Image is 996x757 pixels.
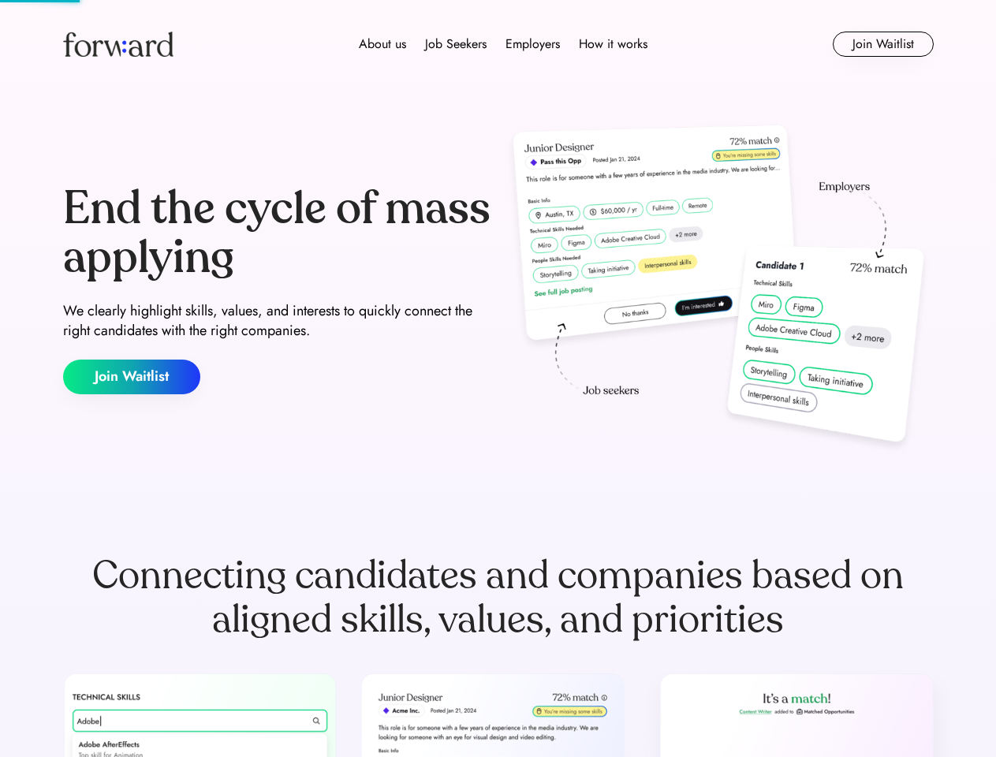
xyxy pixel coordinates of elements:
div: End the cycle of mass applying [63,185,492,282]
button: Join Waitlist [63,360,200,394]
img: Forward logo [63,32,173,57]
div: Connecting candidates and companies based on aligned skills, values, and priorities [63,554,934,642]
img: hero-image.png [505,120,934,459]
div: About us [359,35,406,54]
div: We clearly highlight skills, values, and interests to quickly connect the right candidates with t... [63,301,492,341]
button: Join Waitlist [833,32,934,57]
div: Job Seekers [425,35,487,54]
div: Employers [505,35,560,54]
div: How it works [579,35,647,54]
